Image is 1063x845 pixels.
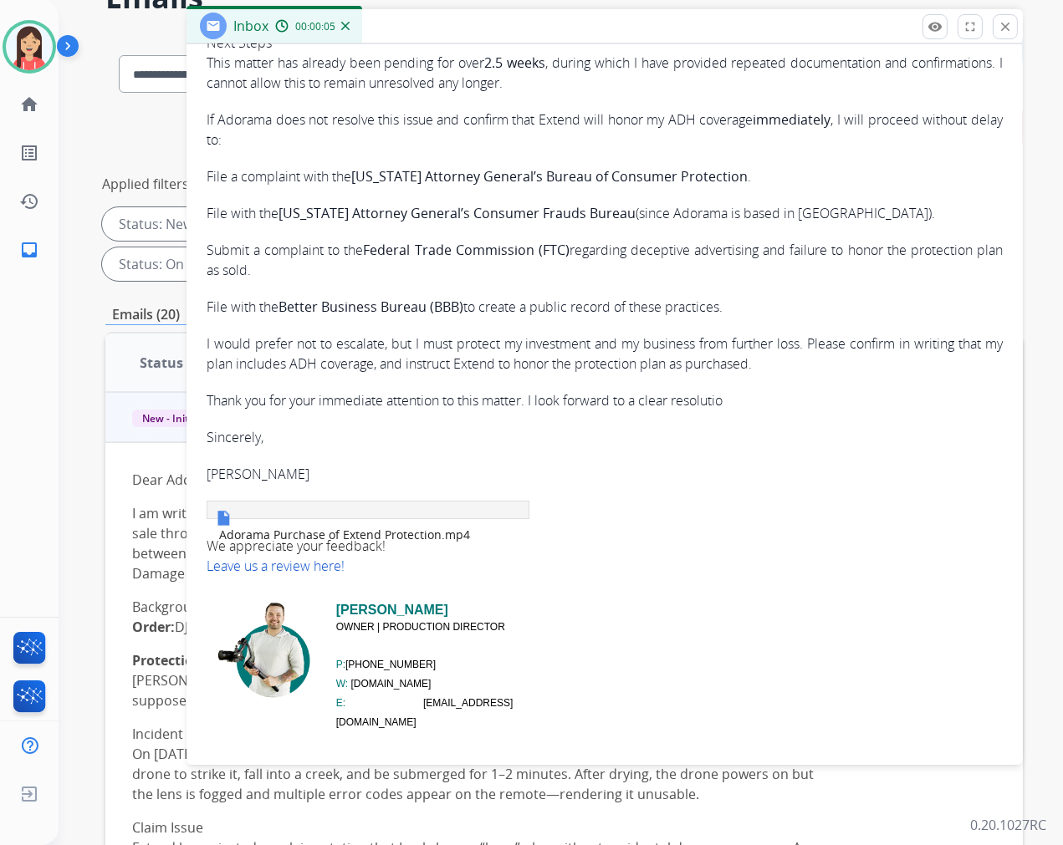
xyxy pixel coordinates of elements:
[6,23,53,70] img: avatar
[336,621,505,633] span: OWNER | PRODUCTION DIRECTOR
[102,207,279,241] div: Status: New - Reply
[102,174,192,194] p: Applied filters:
[140,353,183,373] span: Status
[207,297,1003,317] p: File with the to create a public record of these practices.
[105,304,187,325] p: Emails (20)
[132,618,175,636] strong: Order:
[207,240,1003,280] p: Submit a complaint to the regarding deceptive advertising and failure to honor the protection pla...
[233,17,268,35] span: Inbox
[132,817,824,837] h3: Claim Issue
[963,19,978,34] mat-icon: fullscreen
[754,110,831,129] strong: immediately
[207,464,1003,484] p: [PERSON_NAME]
[970,815,1046,835] p: 0.20.1027RC
[336,678,348,690] span: W:
[132,470,824,490] p: Dear Adorama Customer Service,
[132,651,240,669] strong: Protection Plan:
[279,204,636,222] strong: [US_STATE] Attorney General’s Consumer Frauds Bureau
[132,617,824,637] p: DJI Air 3 Fly More Combo (used/open box), purchased from Adorama (Order #A2025063008462582785).
[19,143,39,163] mat-icon: list_alt
[351,167,748,186] strong: [US_STATE] Attorney General’s Bureau of Consumer Protection
[484,53,545,72] strong: 2.5 weeks
[336,603,448,617] span: [PERSON_NAME]
[19,191,39,211] mat-icon: history
[19,240,39,260] mat-icon: inbox
[336,697,514,728] a: [EMAIL_ADDRESS][DOMAIN_NAME]
[336,697,345,709] span: E:
[219,527,470,542] span: Adorama Purchase of Extend Protection.mp4
[928,19,943,34] mat-icon: remove_red_eye
[132,410,210,427] span: New - Initial
[132,744,824,804] p: On [DATE] (around 6:30 PM), the drone’s obstacle-avoidance sensors failed to detect a branch, cau...
[207,166,1003,186] p: File a complaint with the .
[19,94,39,115] mat-icon: home
[998,19,1013,34] mat-icon: close
[207,557,345,575] a: Leave us a review here!
[364,241,570,259] strong: Federal Trade Commission (FTC)
[295,20,335,33] span: 00:00:05
[207,203,1003,223] p: File with the (since Adorama is based in [GEOGRAPHIC_DATA]).
[207,333,1003,374] p: I would prefer not to escalate, but I must protect my investment and my business from further los...
[207,390,1003,410] p: Thank you for your immediate attention to this matter. I look forward to a clear resolutio
[350,678,431,690] a: [DOMAIN_NAME]
[207,427,1003,447] p: Sincerely,
[345,659,436,670] span: [PHONE_NUMBER]
[216,602,317,703] img: 4blfNqg-XR0_JK6pBiPU6_cyDfLUL5Rkzxvz_Q2KY8Oz6L5xuIssCbnQti6dOtVVzt10HMJsBMSuSaSYKrl7gRNjZ_x7obEIE...
[207,53,1003,93] p: This matter has already been pending for over , during which I have provided repeated documentati...
[279,298,463,316] strong: Better Business Bureau (BBB)
[132,503,824,583] p: I am writing again regarding my DJI Air 3 Fly More Combo and the protection plan purchased at the...
[132,724,824,744] h3: Incident
[132,650,824,710] p: Adorama Protect powered by Extend, purchased at the same time. Based on [PERSON_NAME]’s website a...
[336,659,345,670] span: P:
[216,510,470,543] a: Adorama Purchase of Extend Protection.mp4
[132,597,824,617] h3: Background
[207,536,1003,556] div: We appreciate your feedback!
[207,109,1003,150] p: If Adorama does not resolve this issue and confirm that Extend will honor my ADH coverage , I wil...
[102,247,326,281] div: Status: On Hold - Servicers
